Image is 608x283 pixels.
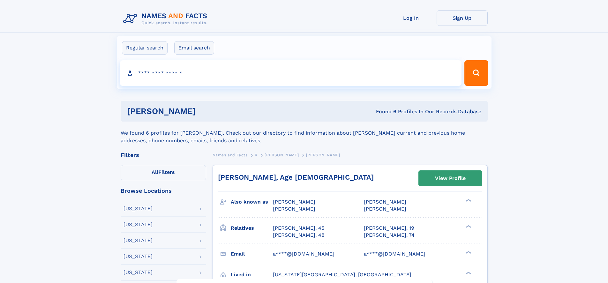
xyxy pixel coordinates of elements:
[265,153,299,157] span: [PERSON_NAME]
[231,249,273,259] h3: Email
[121,165,206,180] label: Filters
[464,250,472,254] div: ❯
[273,232,325,239] a: [PERSON_NAME], 48
[231,197,273,207] h3: Also known as
[464,271,472,275] div: ❯
[464,60,488,86] button: Search Button
[124,206,153,211] div: [US_STATE]
[286,108,481,115] div: Found 6 Profiles In Our Records Database
[231,269,273,280] h3: Lived in
[213,151,248,159] a: Names and Facts
[306,153,340,157] span: [PERSON_NAME]
[121,188,206,194] div: Browse Locations
[124,254,153,259] div: [US_STATE]
[124,238,153,243] div: [US_STATE]
[273,199,315,205] span: [PERSON_NAME]
[273,206,315,212] span: [PERSON_NAME]
[273,225,324,232] a: [PERSON_NAME], 45
[437,10,488,26] a: Sign Up
[255,151,258,159] a: K
[435,171,466,186] div: View Profile
[122,41,168,55] label: Regular search
[174,41,214,55] label: Email search
[124,270,153,275] div: [US_STATE]
[152,169,158,175] span: All
[255,153,258,157] span: K
[120,60,462,86] input: search input
[464,198,472,203] div: ❯
[231,223,273,234] h3: Relatives
[364,206,406,212] span: [PERSON_NAME]
[265,151,299,159] a: [PERSON_NAME]
[124,222,153,227] div: [US_STATE]
[364,199,406,205] span: [PERSON_NAME]
[121,10,213,27] img: Logo Names and Facts
[121,152,206,158] div: Filters
[419,171,482,186] a: View Profile
[273,272,411,278] span: [US_STATE][GEOGRAPHIC_DATA], [GEOGRAPHIC_DATA]
[218,173,374,181] a: [PERSON_NAME], Age [DEMOGRAPHIC_DATA]
[121,122,488,145] div: We found 6 profiles for [PERSON_NAME]. Check out our directory to find information about [PERSON_...
[364,225,414,232] a: [PERSON_NAME], 19
[127,107,286,115] h1: [PERSON_NAME]
[464,224,472,228] div: ❯
[386,10,437,26] a: Log In
[364,232,415,239] a: [PERSON_NAME], 74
